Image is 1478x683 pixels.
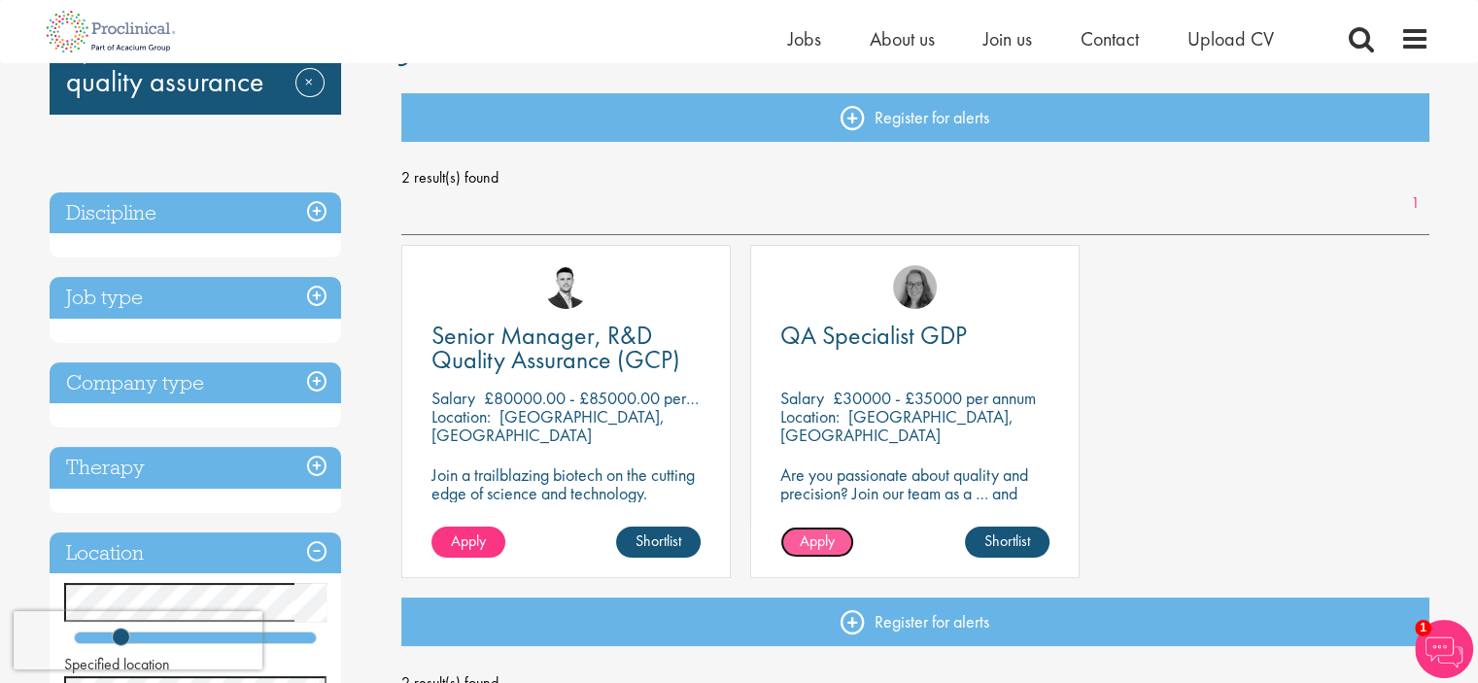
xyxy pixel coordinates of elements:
[1415,620,1431,636] span: 1
[295,68,325,124] a: Remove
[14,611,262,669] iframe: reCAPTCHA
[780,387,824,409] span: Salary
[780,319,967,352] span: QA Specialist GDP
[431,405,665,446] p: [GEOGRAPHIC_DATA], [GEOGRAPHIC_DATA]
[401,93,1429,142] a: Register for alerts
[50,31,341,115] div: quality assurance
[50,447,341,489] h3: Therapy
[50,532,341,574] h3: Location
[1415,620,1473,678] img: Chatbot
[50,192,341,234] h3: Discipline
[983,26,1032,51] a: Join us
[50,362,341,404] h3: Company type
[431,527,505,558] a: Apply
[616,527,701,558] a: Shortlist
[431,387,475,409] span: Salary
[451,530,486,551] span: Apply
[965,527,1049,558] a: Shortlist
[893,265,937,309] img: Ingrid Aymes
[1187,26,1274,51] a: Upload CV
[800,530,835,551] span: Apply
[401,598,1429,646] a: Register for alerts
[780,405,1014,446] p: [GEOGRAPHIC_DATA], [GEOGRAPHIC_DATA]
[64,654,170,674] span: Specified location
[431,319,680,376] span: Senior Manager, R&D Quality Assurance (GCP)
[431,405,491,427] span: Location:
[780,465,1049,539] p: Are you passionate about quality and precision? Join our team as a … and help ensure top-tier sta...
[1401,192,1429,215] a: 1
[544,265,588,309] img: Joshua Godden
[1081,26,1139,51] a: Contact
[401,163,1429,192] span: 2 result(s) found
[833,387,1036,409] p: £30000 - £35000 per annum
[870,26,935,51] a: About us
[484,387,734,409] p: £80000.00 - £85000.00 per annum
[788,26,821,51] a: Jobs
[780,324,1049,348] a: QA Specialist GDP
[50,277,341,319] h3: Job type
[431,465,701,502] p: Join a trailblazing biotech on the cutting edge of science and technology.
[780,405,840,427] span: Location:
[431,324,701,372] a: Senior Manager, R&D Quality Assurance (GCP)
[780,527,854,558] a: Apply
